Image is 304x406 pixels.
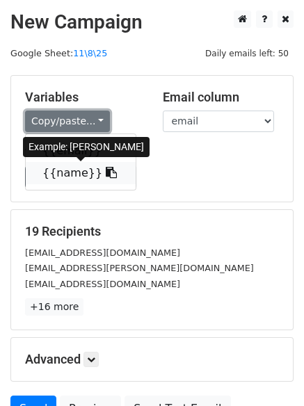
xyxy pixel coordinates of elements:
small: Google Sheet: [10,48,107,58]
h5: Advanced [25,352,279,367]
a: 11\8\25 [73,48,107,58]
a: +16 more [25,298,83,316]
span: Daily emails left: 50 [200,46,294,61]
small: [EMAIL_ADDRESS][PERSON_NAME][DOMAIN_NAME] [25,263,254,273]
h5: 19 Recipients [25,224,279,239]
h5: Variables [25,90,142,105]
h5: Email column [163,90,280,105]
small: [EMAIL_ADDRESS][DOMAIN_NAME] [25,279,180,289]
small: [EMAIL_ADDRESS][DOMAIN_NAME] [25,247,180,258]
a: Daily emails left: 50 [200,48,294,58]
a: Copy/paste... [25,111,110,132]
iframe: Chat Widget [234,339,304,406]
a: {{name}} [26,162,136,184]
div: Example: [PERSON_NAME] [23,137,150,157]
h2: New Campaign [10,10,294,34]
